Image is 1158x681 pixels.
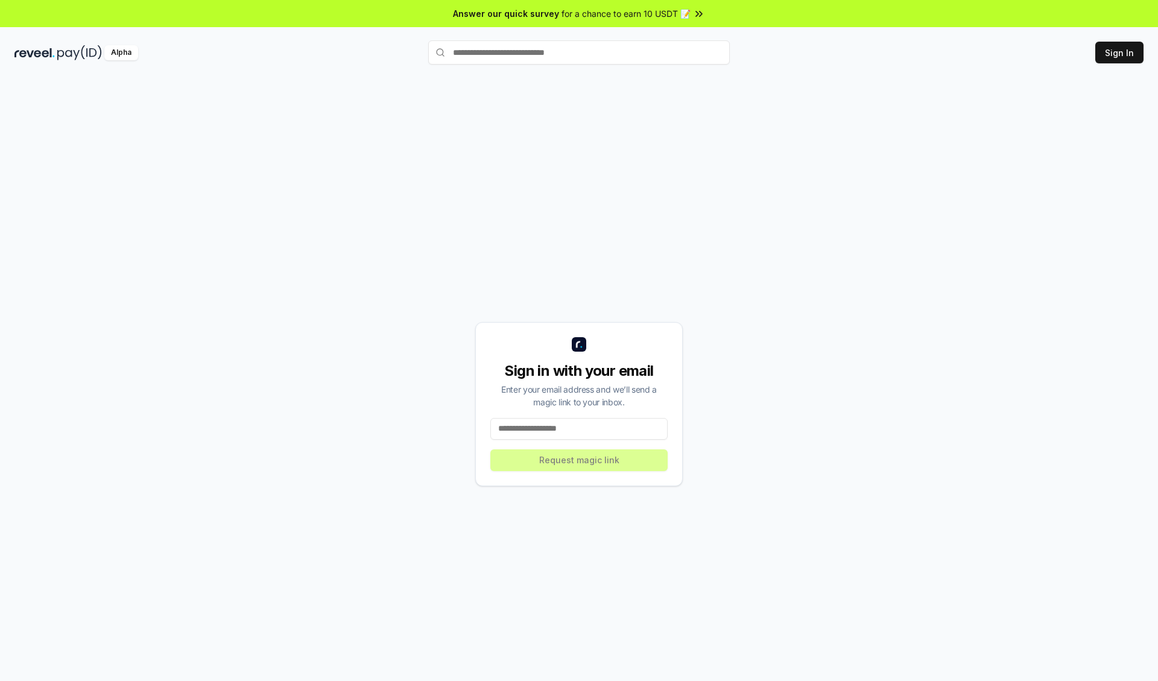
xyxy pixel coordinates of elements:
div: Sign in with your email [490,361,668,381]
div: Alpha [104,45,138,60]
button: Sign In [1095,42,1144,63]
span: for a chance to earn 10 USDT 📝 [562,7,691,20]
img: reveel_dark [14,45,55,60]
img: pay_id [57,45,102,60]
img: logo_small [572,337,586,352]
span: Answer our quick survey [453,7,559,20]
div: Enter your email address and we’ll send a magic link to your inbox. [490,383,668,408]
